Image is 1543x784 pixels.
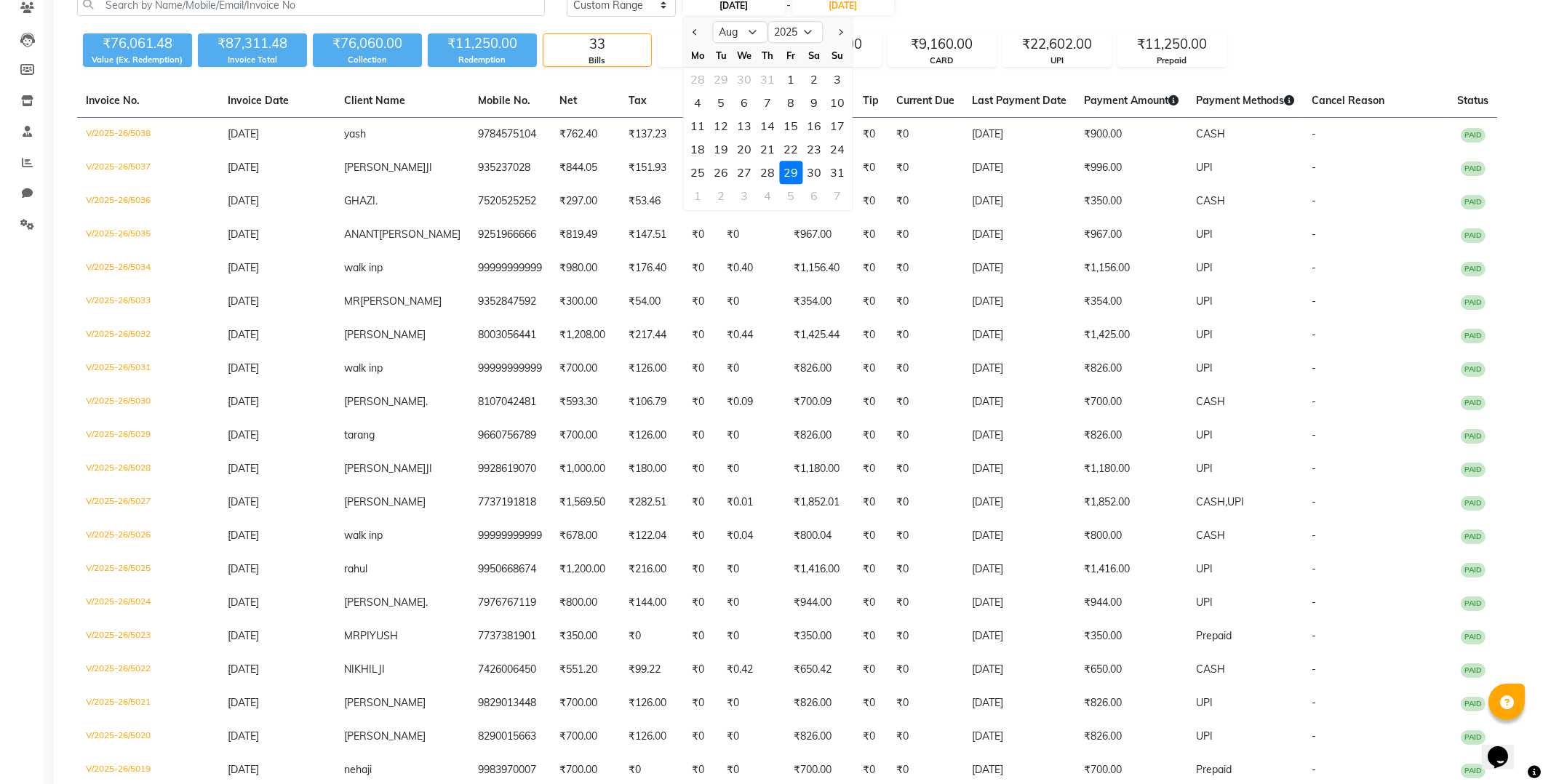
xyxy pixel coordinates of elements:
td: ₹1,156.40 [785,252,854,285]
span: PAID [1461,429,1486,444]
div: 11 [686,114,709,137]
td: V/2025-26/5035 [77,218,219,252]
span: - [1312,127,1316,140]
td: ₹900.00 [1075,118,1187,152]
td: ₹0 [888,118,963,152]
td: V/2025-26/5036 [77,185,219,218]
span: Mobile No. [478,94,530,107]
td: ₹0 [888,218,963,252]
div: 22 [779,137,802,161]
td: [DATE] [963,419,1075,452]
div: Monday, July 28, 2025 [686,68,709,91]
span: Current Due [896,94,954,107]
span: [PERSON_NAME] [360,295,442,308]
div: Saturday, August 2, 2025 [802,68,826,91]
div: 18 [686,137,709,161]
span: UPI [1196,161,1213,174]
span: - [1312,161,1316,174]
td: ₹0 [683,352,718,385]
div: 23 [802,137,826,161]
select: Select month [712,21,767,43]
div: Friday, August 15, 2025 [779,114,802,137]
div: Th [756,44,779,67]
div: Tuesday, August 26, 2025 [709,161,733,184]
div: 28 [756,161,779,184]
td: ₹0 [888,252,963,285]
div: 31 [756,68,779,91]
span: UPI [1196,328,1213,341]
span: - [1312,261,1316,274]
div: 28 [686,68,709,91]
span: - [1312,295,1316,308]
div: 30 [733,68,756,91]
div: Saturday, August 23, 2025 [802,137,826,161]
div: Thursday, August 21, 2025 [756,137,779,161]
td: ₹0 [683,419,718,452]
td: ₹1,425.00 [1075,319,1187,352]
div: Thursday, July 31, 2025 [756,68,779,91]
td: ₹700.00 [1075,385,1187,419]
td: ₹0 [854,285,888,319]
td: ₹0 [888,285,963,319]
div: We [733,44,756,67]
td: ₹0 [854,319,888,352]
span: . [375,194,378,207]
td: ₹350.00 [1075,185,1187,218]
td: 8003056441 [469,319,551,352]
span: [DATE] [228,295,259,308]
span: UPI [1196,228,1213,241]
div: 31 [826,161,849,184]
div: 21 [756,137,779,161]
div: ₹9,160.00 [888,34,996,55]
td: ₹593.30 [551,385,620,419]
span: PAID [1461,329,1486,343]
div: Friday, September 5, 2025 [779,184,802,207]
div: 2 [802,68,826,91]
div: 14 [756,114,779,137]
div: Value (Ex. Redemption) [83,54,192,66]
td: ₹0 [854,452,888,486]
td: ₹137.23 [620,118,683,152]
span: Payment Methods [1196,94,1294,107]
div: 24 [826,137,849,161]
div: Tuesday, August 5, 2025 [709,91,733,114]
td: V/2025-26/5028 [77,452,219,486]
div: 17 [826,114,849,137]
div: Thursday, August 7, 2025 [756,91,779,114]
td: V/2025-26/5034 [77,252,219,285]
div: Sunday, August 17, 2025 [826,114,849,137]
td: ₹700.00 [551,419,620,452]
td: V/2025-26/5037 [77,151,219,185]
td: V/2025-26/5032 [77,319,219,352]
td: [DATE] [963,185,1075,218]
td: [DATE] [963,285,1075,319]
td: ₹0 [854,352,888,385]
div: 1 [686,184,709,207]
td: 9928619070 [469,452,551,486]
td: ₹0 [854,419,888,452]
div: Wednesday, August 27, 2025 [733,161,756,184]
span: CASH [1196,395,1225,408]
td: ₹0 [854,185,888,218]
td: [DATE] [963,151,1075,185]
div: 29 [709,68,733,91]
td: ₹826.00 [1075,419,1187,452]
div: 19 [709,137,733,161]
td: ₹0.40 [718,252,785,285]
span: PAID [1461,362,1486,377]
div: 5 [779,184,802,207]
td: ₹0 [888,185,963,218]
td: ₹0 [718,419,785,452]
div: ₹11,250.00 [1118,34,1226,55]
span: [DATE] [228,395,259,408]
div: 4 [756,184,779,207]
div: 0 [658,34,766,55]
span: Client Name [344,94,405,107]
button: Next month [834,20,846,44]
div: 8 [779,91,802,114]
span: [PERSON_NAME] [344,395,426,408]
td: ₹0.09 [718,385,785,419]
div: ₹76,061.48 [83,33,192,54]
div: 9 [802,91,826,114]
div: Su [826,44,849,67]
